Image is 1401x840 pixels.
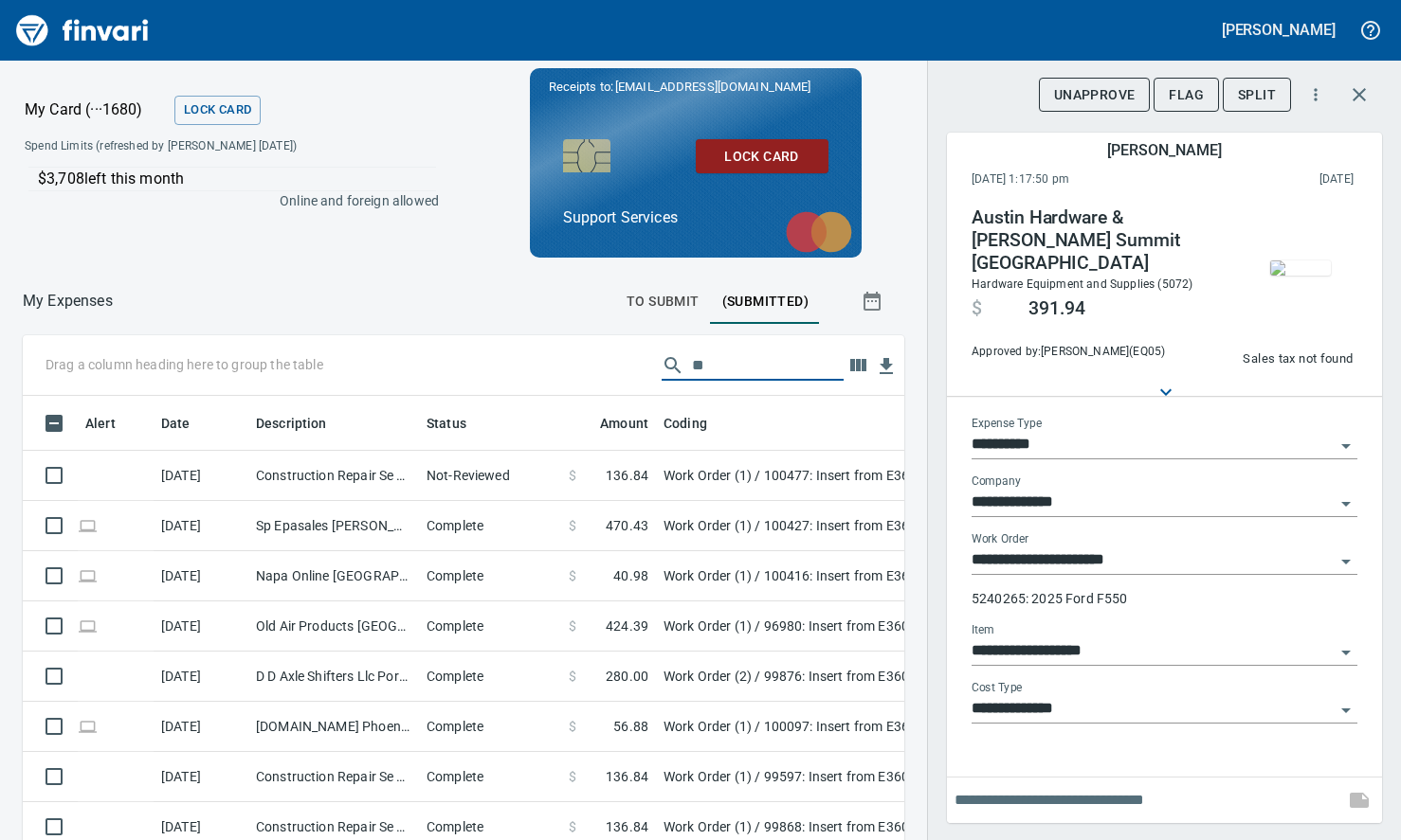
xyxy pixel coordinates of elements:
[11,8,154,53] img: Finvari
[613,717,648,736] span: 56.88
[664,412,707,435] span: Coding
[627,290,700,313] span: To Submit
[656,752,1130,802] td: Work Order (1) / 99597: Insert from E360 / 1: Insert from E360 / 3: Outside Repair
[25,98,167,121] p: My Card (···1680)
[1337,777,1382,823] span: This records your note into the expense
[78,569,98,581] span: Online transaction
[575,412,648,435] span: Amount
[569,717,576,736] span: $
[78,519,98,531] span: Online transaction
[248,501,419,551] td: Sp Epasales [PERSON_NAME] [GEOGRAPHIC_DATA]
[1154,78,1219,113] button: Flag
[427,412,491,435] span: Status
[1333,697,1359,724] button: Open
[419,451,561,501] td: Not-Reviewed
[569,767,576,786] span: $
[1337,72,1382,117] button: Close transaction
[1107,140,1221,160] h5: [PERSON_NAME]
[419,501,561,551] td: Complete
[1270,260,1331,276] img: receipts%2Ftapani%2F2025-09-08%2F9mFQdhIF8zLowLGbDphOVZksN8b2__S3XurYciuv3wrsLHe81We.jpg
[972,419,1042,430] label: Expense Type
[248,601,419,652] td: Old Air Products [GEOGRAPHIC_DATA] [GEOGRAPHIC_DATA]
[1039,78,1151,113] button: UnApprove
[656,601,1130,652] td: Work Order (1) / 96980: Insert from E360 / 1: Insert from E360 / 2: Parts/Other
[1028,297,1085,320] span: 391.94
[174,96,261,125] button: Lock Card
[569,466,576,485] span: $
[184,99,251,121] span: Lock Card
[872,352,901,381] button: Download table
[613,566,648,585] span: 40.98
[569,566,576,585] span: $
[606,466,648,485] span: 136.84
[664,412,732,435] span: Coding
[656,501,1130,551] td: Work Order (1) / 100427: Insert from E360 / 1: Insert from E360 / 2: Parts/Other
[78,619,98,632] span: Online transaction
[656,652,1130,702] td: Work Order (2) / 99876: Insert from E360 / 1: Insert from E360 / 2: Parts/Other
[23,290,113,313] p: My Expenses
[154,752,248,802] td: [DATE]
[161,412,191,435] span: Date
[972,683,1023,694] label: Cost Type
[419,601,561,652] td: Complete
[248,702,419,752] td: [DOMAIN_NAME] Phoenix AZ
[85,412,116,435] span: Alert
[972,625,994,636] label: Item
[972,170,1194,189] span: [DATE] 1:17:50 pm
[1223,78,1291,113] button: Split
[1333,433,1359,459] button: Open
[972,297,982,320] span: $
[569,817,576,836] span: $
[38,168,436,190] p: $3,708 left this month
[1238,345,1357,374] button: Sales tax not found
[1333,491,1359,517] button: Open
[776,202,862,262] img: mastercard.svg
[569,516,576,535] span: $
[563,206,828,229] p: Support Services
[972,206,1229,275] h4: Austin Hardware & [PERSON_NAME] Summit [GEOGRAPHIC_DATA]
[972,277,1192,291] span: Hardware Equipment and Supplies (5072)
[154,601,248,652] td: [DATE]
[161,412,215,435] span: Date
[606,817,648,836] span: 136.84
[85,412,140,435] span: Alert
[78,720,98,732] span: Online transaction
[1169,83,1204,107] span: Flag
[549,78,843,97] p: Receipts to:
[419,652,561,702] td: Complete
[23,290,113,313] nav: breadcrumb
[569,617,576,635] span: $
[154,501,248,551] td: [DATE]
[696,139,828,174] button: Lock Card
[1238,83,1276,107] span: Split
[711,145,813,169] span: Lock Card
[154,652,248,702] td: [DATE]
[656,702,1130,752] td: Work Order (1) / 100097: Insert from E360 / 1: Insert from E360 / 2: Parts/Other
[606,516,648,535] span: 470.43
[1333,639,1359,666] button: Open
[419,752,561,802] td: Complete
[25,137,366,156] span: Spend Limits (refreshed by [PERSON_NAME] [DATE])
[1054,83,1136,107] span: UnApprove
[256,412,327,435] span: Description
[154,451,248,501] td: [DATE]
[248,451,419,501] td: Construction Repair Se Battle Ground [GEOGRAPHIC_DATA]
[844,351,872,380] button: Choose columns to display
[656,451,1130,501] td: Work Order (1) / 100477: Insert from E360 / 1: Insert from E360 / 3: Outside Repair
[154,702,248,752] td: [DATE]
[1333,548,1359,575] button: Open
[1217,15,1340,45] button: [PERSON_NAME]
[248,752,419,802] td: Construction Repair Se Battle Ground [GEOGRAPHIC_DATA]
[656,551,1130,601] td: Work Order (1) / 100416: Insert from E360 / 1: Insert from E360 / 2: Parts/Other
[248,551,419,601] td: Napa Online [GEOGRAPHIC_DATA] [GEOGRAPHIC_DATA]
[844,278,904,324] button: Show transactions within a particular date range
[972,534,1028,545] label: Work Order
[972,476,1021,488] label: Company
[606,667,648,686] span: 280.00
[1222,20,1336,40] h5: [PERSON_NAME]
[9,191,439,210] p: Online and foreign allowed
[45,355,323,374] p: Drag a column heading here to group the table
[569,667,576,686] span: $
[256,412,352,435] span: Description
